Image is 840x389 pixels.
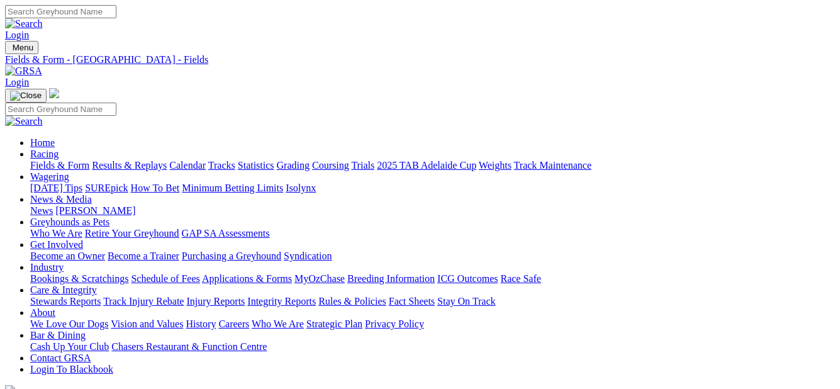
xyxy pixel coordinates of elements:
[13,43,33,52] span: Menu
[30,296,835,307] div: Care & Integrity
[30,273,128,284] a: Bookings & Scratchings
[30,160,835,171] div: Racing
[30,183,835,194] div: Wagering
[131,273,199,284] a: Schedule of Fees
[30,228,82,239] a: Who We Are
[30,137,55,148] a: Home
[5,30,29,40] a: Login
[247,296,316,307] a: Integrity Reports
[377,160,476,171] a: 2025 TAB Adelaide Cup
[186,319,216,329] a: History
[30,319,835,330] div: About
[30,285,97,295] a: Care & Integrity
[30,239,83,250] a: Get Involved
[5,54,835,65] a: Fields & Form - [GEOGRAPHIC_DATA] - Fields
[437,296,495,307] a: Stay On Track
[306,319,362,329] a: Strategic Plan
[5,89,47,103] button: Toggle navigation
[5,5,116,18] input: Search
[182,251,281,261] a: Purchasing a Greyhound
[30,205,53,216] a: News
[294,273,345,284] a: MyOzChase
[252,319,304,329] a: Who We Are
[30,251,835,262] div: Get Involved
[479,160,512,171] a: Weights
[238,160,274,171] a: Statistics
[30,262,64,273] a: Industry
[284,251,332,261] a: Syndication
[103,296,184,307] a: Track Injury Rebate
[500,273,540,284] a: Race Safe
[5,103,116,116] input: Search
[30,217,109,227] a: Greyhounds as Pets
[437,273,498,284] a: ICG Outcomes
[30,352,91,363] a: Contact GRSA
[92,160,167,171] a: Results & Replays
[111,319,183,329] a: Vision and Values
[85,228,179,239] a: Retire Your Greyhound
[365,319,424,329] a: Privacy Policy
[208,160,235,171] a: Tracks
[85,183,128,193] a: SUREpick
[351,160,374,171] a: Trials
[347,273,435,284] a: Breeding Information
[5,65,42,77] img: GRSA
[49,88,59,98] img: logo-grsa-white.png
[10,91,42,101] img: Close
[30,364,113,375] a: Login To Blackbook
[30,251,105,261] a: Become an Owner
[30,273,835,285] div: Industry
[131,183,180,193] a: How To Bet
[30,205,835,217] div: News & Media
[5,18,43,30] img: Search
[389,296,435,307] a: Fact Sheets
[30,171,69,182] a: Wagering
[30,160,89,171] a: Fields & Form
[30,183,82,193] a: [DATE] Tips
[30,341,109,352] a: Cash Up Your Club
[108,251,179,261] a: Become a Trainer
[286,183,316,193] a: Isolynx
[182,183,283,193] a: Minimum Betting Limits
[169,160,206,171] a: Calendar
[312,160,349,171] a: Coursing
[30,307,55,318] a: About
[30,149,59,159] a: Racing
[30,341,835,352] div: Bar & Dining
[5,116,43,127] img: Search
[5,77,29,87] a: Login
[182,228,270,239] a: GAP SA Assessments
[318,296,386,307] a: Rules & Policies
[218,319,249,329] a: Careers
[30,296,101,307] a: Stewards Reports
[55,205,135,216] a: [PERSON_NAME]
[111,341,267,352] a: Chasers Restaurant & Function Centre
[30,319,108,329] a: We Love Our Dogs
[30,194,92,205] a: News & Media
[277,160,310,171] a: Grading
[30,228,835,239] div: Greyhounds as Pets
[514,160,591,171] a: Track Maintenance
[202,273,292,284] a: Applications & Forms
[5,41,38,54] button: Toggle navigation
[30,330,86,341] a: Bar & Dining
[186,296,245,307] a: Injury Reports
